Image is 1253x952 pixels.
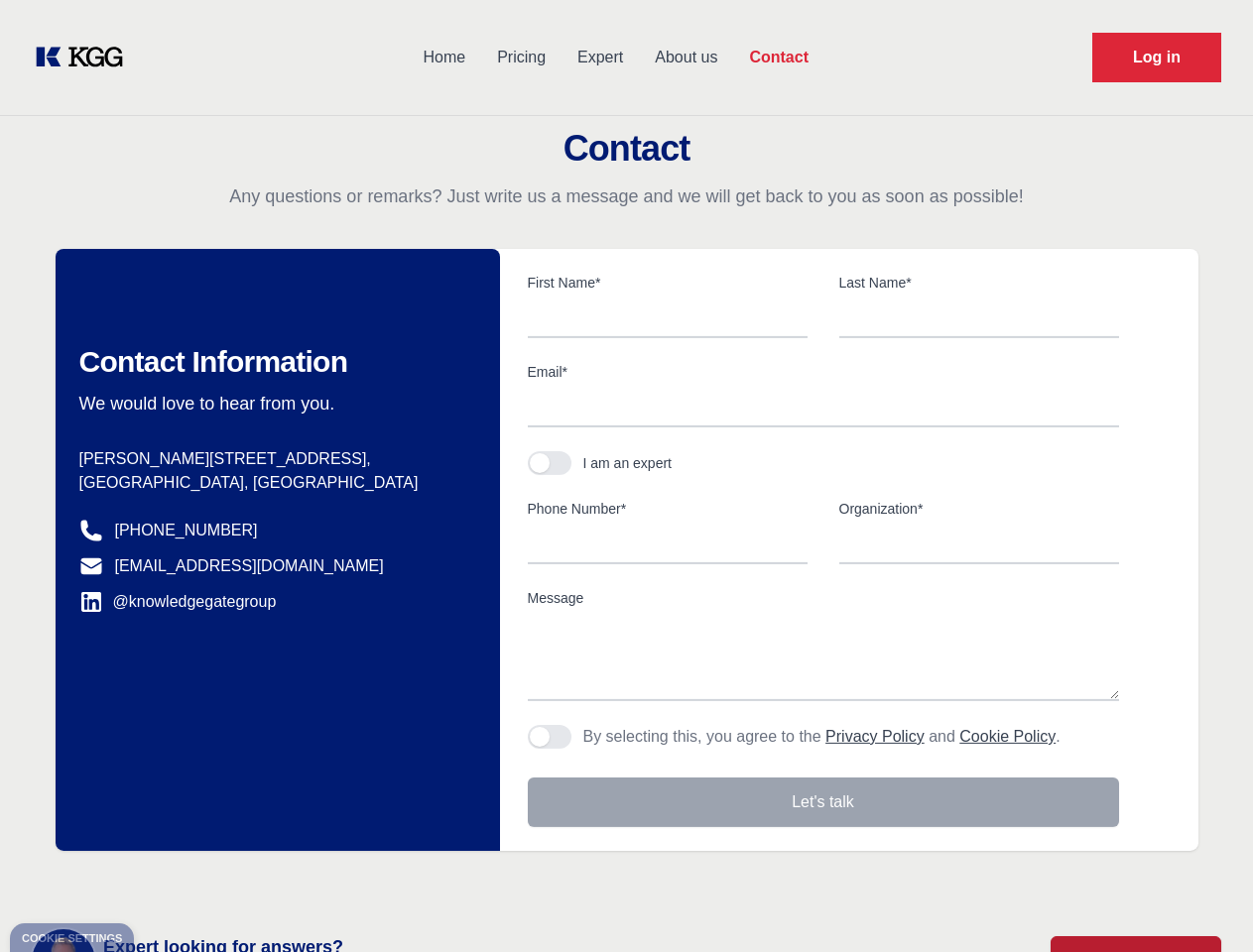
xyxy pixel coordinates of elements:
label: Organization* [839,499,1119,519]
div: Cookie settings [22,933,122,944]
p: [PERSON_NAME][STREET_ADDRESS], [79,447,468,471]
button: Let's talk [528,777,1119,827]
label: First Name* [528,273,808,293]
a: [PHONE_NUMBER] [115,519,258,542]
p: By selecting this, you agree to the and . [583,725,1061,749]
label: Message [528,588,1119,608]
a: Expert [562,32,639,83]
iframe: Chat Widget [1154,857,1253,952]
a: [EMAIL_ADDRESS][DOMAIN_NAME] [115,554,384,578]
h2: Contact Information [79,344,468,380]
a: Cookie Policy [959,728,1056,745]
p: We would love to hear from you. [79,392,468,416]
label: Last Name* [839,273,1119,293]
a: KOL Knowledge Platform: Talk to Key External Experts (KEE) [32,42,139,73]
a: Pricing [481,32,562,83]
a: Contact [733,32,824,83]
a: Privacy Policy [825,728,925,745]
p: Any questions or remarks? Just write us a message and we will get back to you as soon as possible! [24,184,1229,208]
h2: Contact [24,129,1229,169]
a: @knowledgegategroup [79,590,277,614]
label: Phone Number* [528,499,808,519]
a: About us [639,32,733,83]
div: I am an expert [583,453,673,473]
p: [GEOGRAPHIC_DATA], [GEOGRAPHIC_DATA] [79,471,468,495]
a: Request Demo [1092,33,1221,82]
label: Email* [528,362,1119,382]
a: Home [407,32,481,83]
